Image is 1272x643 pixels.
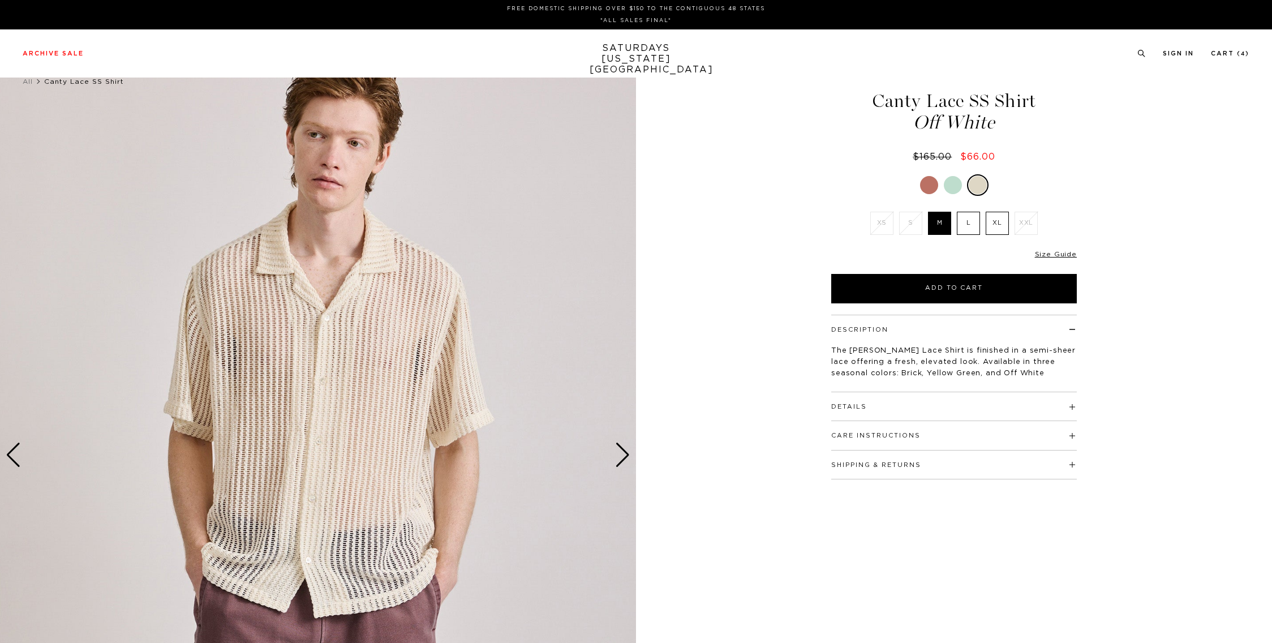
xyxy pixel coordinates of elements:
p: *ALL SALES FINAL* [27,16,1245,25]
small: 4 [1241,52,1245,57]
span: Canty Lace SS Shirt [44,78,124,85]
div: Next slide [615,443,630,468]
del: $165.00 [913,152,956,161]
a: SATURDAYS[US_STATE][GEOGRAPHIC_DATA] [590,43,683,75]
label: XL [986,212,1009,235]
button: Description [831,327,888,333]
label: M [928,212,951,235]
a: Cart (4) [1211,50,1249,57]
h1: Canty Lace SS Shirt [830,92,1078,132]
p: FREE DOMESTIC SHIPPING OVER $150 TO THE CONTIGUOUS 48 STATES [27,5,1245,13]
div: Previous slide [6,443,21,468]
button: Care Instructions [831,432,921,439]
a: Sign In [1163,50,1194,57]
p: The [PERSON_NAME] Lace Shirt is finished in a semi-sheer lace offering a fresh, elevated look. Av... [831,345,1077,379]
button: Shipping & Returns [831,462,921,468]
span: Off White [830,113,1078,132]
a: All [23,78,33,85]
button: Add to Cart [831,274,1077,303]
button: Details [831,404,867,410]
span: $66.00 [960,152,995,161]
label: L [957,212,980,235]
a: Size Guide [1035,251,1077,258]
a: Archive Sale [23,50,84,57]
